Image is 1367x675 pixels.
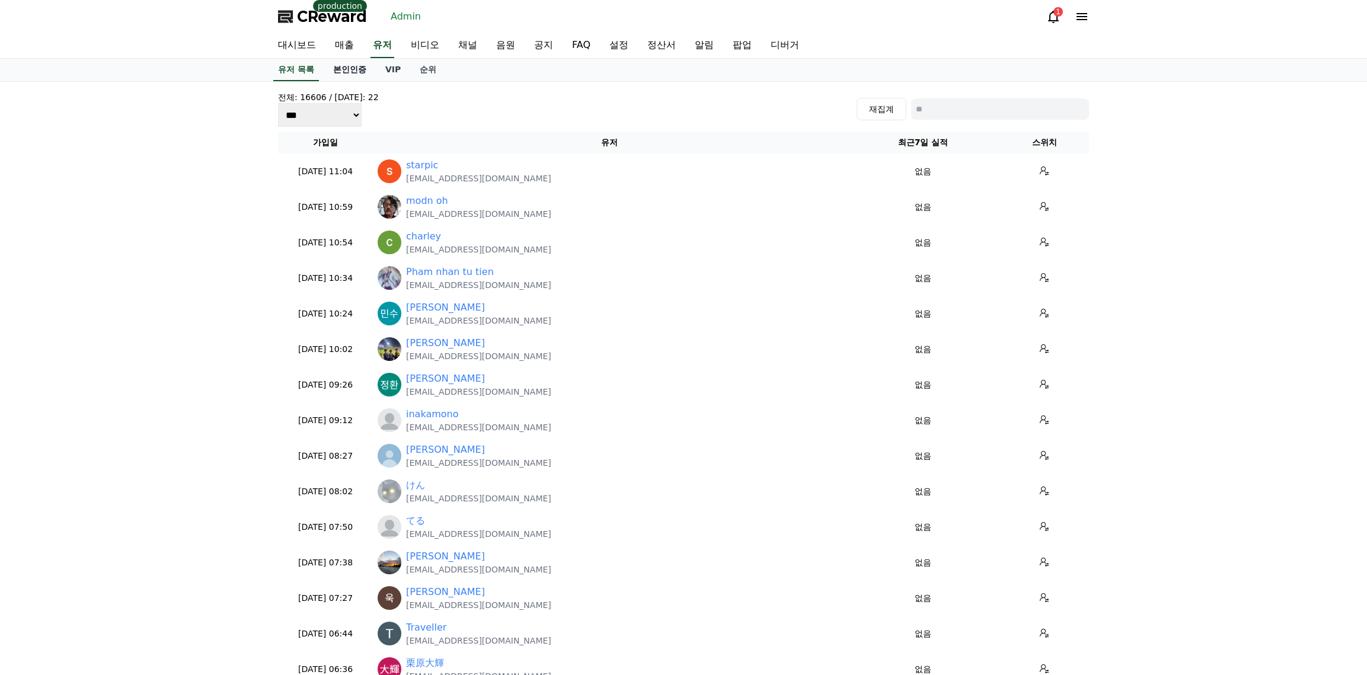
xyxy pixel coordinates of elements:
[376,59,410,81] a: VIP
[851,485,995,498] p: 없음
[4,376,78,405] a: Home
[283,379,368,391] p: [DATE] 09:26
[406,229,441,244] a: charley
[406,528,551,540] p: [EMAIL_ADDRESS][DOMAIN_NAME]
[851,521,995,533] p: 없음
[406,549,485,564] a: [PERSON_NAME]
[386,7,426,26] a: Admin
[406,564,551,575] p: [EMAIL_ADDRESS][DOMAIN_NAME]
[851,308,995,320] p: 없음
[283,272,368,284] p: [DATE] 10:34
[378,266,401,290] img: https://lh3.googleusercontent.com/a/ACg8ocJ_d6PgQrNHZNRYd6vwsuKhroTev09kQSuHWhw8jm3Lfqw1QFY=s96-c
[378,586,401,610] img: https://lh3.googleusercontent.com/a/ACg8ocIWS5ro-G9SX8rmN58rILk_dN4f7CNwQifn41BXh4hZvib8AA=s96-c
[600,33,638,58] a: 설정
[406,407,458,421] a: inakamono
[851,628,995,640] p: 없음
[638,33,685,58] a: 정산서
[406,194,448,208] a: modn oh
[371,33,394,58] a: 유저
[278,132,373,153] th: 가입일
[406,158,438,172] a: starpic
[378,551,401,574] img: http://k.kakaocdn.net/dn/bf7ojc/btsMHw4KoF9/ZXkzm2ocE3xPIkZfDIONK0/img_640x640.jpg
[324,59,376,81] a: 본인인증
[378,231,401,254] img: https://lh3.googleusercontent.com/a/ACg8ocJ1Dxz-m1u2kKi_j686NJCOP0dyhMFEzq-VjXg_jOUDJVAkHg=s96-c
[1046,9,1061,24] a: 1
[563,33,600,58] a: FAQ
[283,236,368,249] p: [DATE] 10:54
[406,265,494,279] a: Pham nhan tu tien
[283,201,368,213] p: [DATE] 10:59
[851,236,995,249] p: 없음
[487,33,525,58] a: 음원
[851,201,995,213] p: 없음
[406,336,485,350] a: [PERSON_NAME]
[283,343,368,356] p: [DATE] 10:02
[851,450,995,462] p: 없음
[851,272,995,284] p: 없음
[283,556,368,569] p: [DATE] 07:38
[406,585,485,599] a: [PERSON_NAME]
[175,394,205,403] span: Settings
[273,59,319,81] a: 유저 목록
[30,394,51,403] span: Home
[525,33,563,58] a: 공지
[406,315,551,327] p: [EMAIL_ADDRESS][DOMAIN_NAME]
[410,59,446,81] a: 순위
[851,556,995,569] p: 없음
[406,635,551,647] p: [EMAIL_ADDRESS][DOMAIN_NAME]
[406,372,485,386] a: [PERSON_NAME]
[283,308,368,320] p: [DATE] 10:24
[406,386,551,398] p: [EMAIL_ADDRESS][DOMAIN_NAME]
[406,599,551,611] p: [EMAIL_ADDRESS][DOMAIN_NAME]
[857,98,906,120] button: 재집계
[851,414,995,427] p: 없음
[1053,7,1063,17] div: 1
[406,443,485,457] a: [PERSON_NAME]
[406,421,551,433] p: [EMAIL_ADDRESS][DOMAIN_NAME]
[406,492,551,504] p: [EMAIL_ADDRESS][DOMAIN_NAME]
[449,33,487,58] a: 채널
[378,159,401,183] img: https://lh3.googleusercontent.com/a/ACg8ocJPRSFXCOLGdM_Qq88NGgh3Srl3nKH-j3bMHh66-l00eBXgMw=s96-c
[378,515,401,539] img: profile_blank.webp
[406,279,551,291] p: [EMAIL_ADDRESS][DOMAIN_NAME]
[406,244,551,255] p: [EMAIL_ADDRESS][DOMAIN_NAME]
[851,379,995,391] p: 없음
[378,408,401,432] img: profile_blank.webp
[378,302,401,325] img: https://lh3.googleusercontent.com/a/ACg8ocLcItOS5AMNWQEg3H6jVnWsCveifOn9aIhbu_chokaZ40dbcw=s96-c
[283,165,368,178] p: [DATE] 11:04
[378,444,401,468] img: http://img1.kakaocdn.net/thumb/R640x640.q70/?fname=http://t1.kakaocdn.net/account_images/default_...
[283,592,368,604] p: [DATE] 07:27
[283,414,368,427] p: [DATE] 09:12
[406,457,551,469] p: [EMAIL_ADDRESS][DOMAIN_NAME]
[761,33,809,58] a: 디버거
[283,485,368,498] p: [DATE] 08:02
[283,628,368,640] p: [DATE] 06:44
[283,521,368,533] p: [DATE] 07:50
[846,132,1000,153] th: 최근7일 실적
[378,622,401,645] img: https://lh3.googleusercontent.com/a/ACg8ocL9uMvK37zqMDqm3ArgMb1Hbi7-SxGevOlluzfRqFb7spgaEg=s96-c
[401,33,449,58] a: 비디오
[406,656,444,670] a: 栗原大輝
[406,514,425,528] a: てる
[378,373,401,396] img: https://lh3.googleusercontent.com/a/ACg8ocJ7E2Zt_sJMOVSvCckK33Uja-6XLmvXIM6XEhsXMmH8RWFXbA=s96-c
[378,195,401,219] img: https://lh3.googleusercontent.com/a/ACg8ocJEbYWvcrdCN5pFHLzeCSAf-KBiK5f1FzI2636ww5J2uia9WSZW=s96-c
[406,300,485,315] a: [PERSON_NAME]
[283,450,368,462] p: [DATE] 08:27
[685,33,723,58] a: 알림
[723,33,761,58] a: 팝업
[378,479,401,503] img: https://lh3.googleusercontent.com/a/ACg8ocLAnAcKkOyVeYTCIkbhaL_ucJxdCmKXU_JYyGc4evTWYVgX12pf=s96-c
[406,478,425,492] a: けん
[406,620,446,635] a: Traveller
[851,592,995,604] p: 없음
[269,33,325,58] a: 대시보드
[406,350,551,362] p: [EMAIL_ADDRESS][DOMAIN_NAME]
[378,337,401,361] img: http://k.kakaocdn.net/dn/1tjE9/btsO5Z5O45x/N3p7kj2Rvit15WDKAWMkE0/img_640x640.jpg
[406,172,551,184] p: [EMAIL_ADDRESS][DOMAIN_NAME]
[297,7,367,26] span: CReward
[278,7,367,26] a: CReward
[78,376,153,405] a: Messages
[851,343,995,356] p: 없음
[278,91,379,103] h4: 전체: 16606 / [DATE]: 22
[153,376,228,405] a: Settings
[406,208,551,220] p: [EMAIL_ADDRESS][DOMAIN_NAME]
